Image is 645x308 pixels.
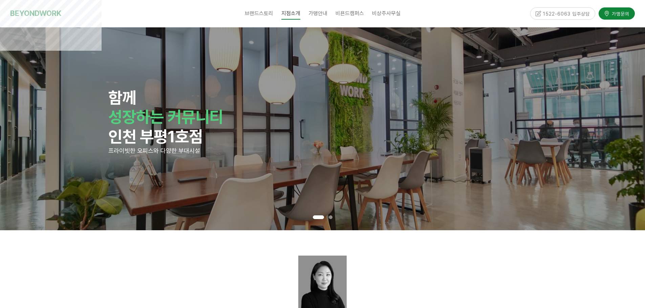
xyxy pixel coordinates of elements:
a: 브랜드스토리 [241,5,277,22]
a: 비욘드캠퍼스 [331,5,368,22]
a: BEYONDWORK [10,7,61,20]
span: 가맹안내 [308,10,327,17]
a: 가맹문의 [599,7,635,19]
span: 지점소개 [281,7,300,20]
a: 지점소개 [277,5,304,22]
span: 비욘드캠퍼스 [336,10,364,17]
strong: 성장하는 커뮤니티 [108,107,223,127]
strong: 인천 부평1호점 [108,127,203,146]
a: 비상주사무실 [368,5,405,22]
span: 프라이빗한 오피스와 다양한 부대시설 [108,147,200,154]
a: 가맹안내 [304,5,331,22]
span: 비상주사무실 [372,10,401,17]
span: 가맹문의 [610,10,629,17]
span: 브랜드스토리 [245,10,273,17]
strong: 함께 [108,88,136,108]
